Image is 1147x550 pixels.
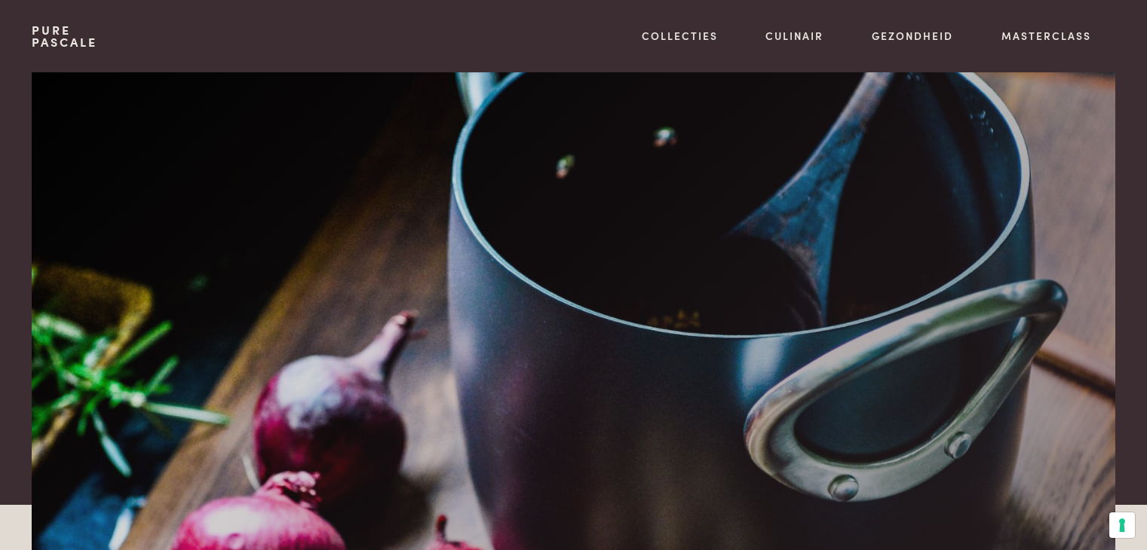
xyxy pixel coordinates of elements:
[872,28,953,44] a: Gezondheid
[642,28,718,44] a: Collecties
[1109,512,1135,538] button: Uw voorkeuren voor toestemming voor trackingtechnologieën
[765,28,823,44] a: Culinair
[1001,28,1091,44] a: Masterclass
[32,24,97,48] a: PurePascale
